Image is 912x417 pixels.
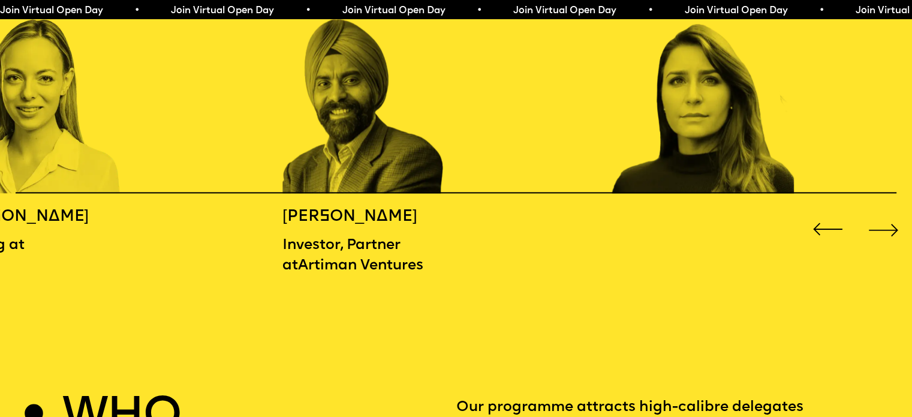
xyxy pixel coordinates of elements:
[134,6,139,16] span: •
[476,6,481,16] span: •
[809,211,846,248] div: Previous slide
[282,207,447,227] h5: [PERSON_NAME]
[865,211,902,248] div: Next slide
[305,6,311,16] span: •
[282,236,447,276] p: Investor, Partner atArtiman Ventures
[818,6,824,16] span: •
[648,6,653,16] span: •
